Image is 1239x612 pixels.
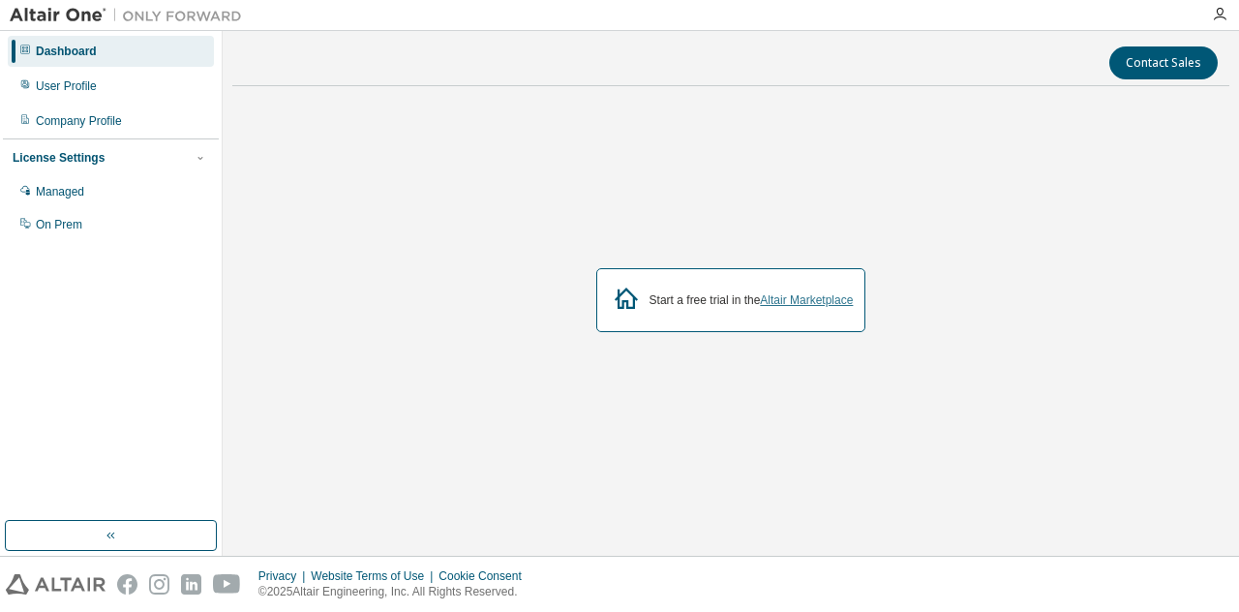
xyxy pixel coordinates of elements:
[1109,46,1218,79] button: Contact Sales
[117,574,137,595] img: facebook.svg
[438,568,532,584] div: Cookie Consent
[36,78,97,94] div: User Profile
[36,113,122,129] div: Company Profile
[650,292,854,308] div: Start a free trial in the
[10,6,252,25] img: Altair One
[36,217,82,232] div: On Prem
[311,568,438,584] div: Website Terms of Use
[258,584,533,600] p: © 2025 Altair Engineering, Inc. All Rights Reserved.
[258,568,311,584] div: Privacy
[213,574,241,595] img: youtube.svg
[6,574,106,595] img: altair_logo.svg
[36,44,97,59] div: Dashboard
[181,574,201,595] img: linkedin.svg
[760,293,853,307] a: Altair Marketplace
[13,150,105,166] div: License Settings
[149,574,169,595] img: instagram.svg
[36,184,84,199] div: Managed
